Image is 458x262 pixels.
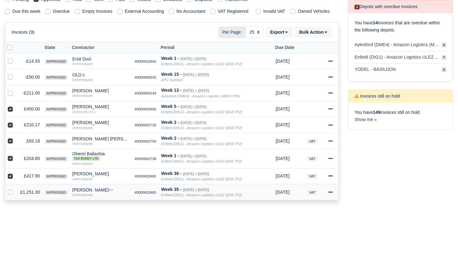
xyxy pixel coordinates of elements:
div: Export [266,27,295,37]
label: External Accounting [125,8,164,15]
strong: Week 13 - [161,88,181,93]
span: approved [45,59,67,64]
div: You have invoices still on hold [348,103,453,129]
i: Enfield (DIG1) - Amazon Logistics ULEZ (EN3 7PZ) [161,159,242,163]
small: #0000002750 [135,139,156,143]
i: Enfield (DIG1) - Amazon Logistics ULEZ (EN3 7PZ) [161,193,242,197]
small: #0000010942 [135,60,156,63]
small: (Self-Employed) [72,78,93,81]
a: Enfield (DIG1) - Amazon Logistics ULEZ (EN3 7PZ) 7 [355,51,446,64]
a: Aylesford (DME4) - Amazon Logistics (ME20 7PA) 5 [355,39,446,51]
td: £1,251.30 [18,184,42,200]
span: Enfield (DIG1) - Amazon Logistics ULEZ (EN3 7PZ) [355,54,439,61]
small: #0000003656 [135,107,156,111]
span: approved [45,139,67,144]
small: [DATE] » [DATE] [180,154,207,158]
span: Tax Buddy Ltd [72,157,100,161]
strong: Week 2 - [161,136,179,141]
span: approved [45,157,67,161]
h6: Invoices still on hold [355,94,400,99]
small: (Self-Employed) [72,126,93,129]
span: 3 years ago [276,173,290,178]
td: -£14.55 [18,53,42,69]
span: 1 year ago [276,59,290,64]
small: [DATE] » [DATE] [180,121,207,125]
div: Chat Widget [427,232,458,262]
small: #0000002482 [135,174,156,178]
td: £450.00 [18,101,42,117]
i: Enfield (DIG1) - Amazon Logistics ULEZ (EN3 7PZ) [161,62,242,66]
strong: Week 35 - [161,187,181,192]
span: 2 [441,67,446,72]
small: VAT [307,190,318,195]
i: Enfield (DIG1) - Amazon Logistics ULEZ (EN3 7PZ) [161,177,242,181]
h6: Depots with overdue Invoices [355,4,417,9]
small: [DATE] » [DATE] [180,137,207,141]
label: Empty Invoices [82,8,112,15]
small: [DATE] » [DATE] [183,188,209,192]
small: [DATE] » [DATE] [183,89,209,93]
i: Enfield (DIG1) - Amazon Logistics ULEZ (EN3 7PZ) [161,126,242,130]
div: [PERSON_NAME] [PERSON_NAME] [72,137,130,141]
span: YODEL - BASILDON [355,66,396,73]
span: approved [45,91,67,96]
div: [PERSON_NAME] [72,89,130,93]
h6: Invoices (9) [12,30,35,35]
small: #0000002738 [135,157,156,161]
div: OLD c [72,73,130,77]
i: Aylesford (DME4) - Amazon Logistics (ME20 7PA) [161,94,240,98]
a: Show me » [355,117,377,122]
div: [PERSON_NAME] [72,188,130,192]
div: Ohenri Ballaxhia Tax Buddy Ltd [72,152,130,161]
div: [PERSON_NAME] [72,120,130,125]
div: [PERSON_NAME] [72,172,130,176]
small: VAT [307,138,318,144]
span: approved [45,190,67,195]
span: 7 [441,55,446,60]
td: £210.17 [18,117,42,133]
label: Overdue [53,8,70,15]
span: approved [45,107,67,112]
th: Contractor [70,42,132,53]
span: 2 years ago [276,106,290,111]
strong: Week 5 - [161,104,179,109]
td: -£211.00 [18,85,42,101]
span: approved [45,123,67,128]
span: 2 years ago [276,90,290,95]
small: (Self-Employed) [72,177,93,181]
div: Ohenri Ballaxhia [72,152,130,161]
small: [DATE] » [DATE] [183,73,209,77]
label: Due this week [12,8,40,15]
span: 2 years ago [276,122,290,127]
strong: Week 36 - [161,171,181,176]
small: #0000002483 [135,191,156,194]
label: VAT Registered [218,8,248,15]
small: (Self-Employed) [72,94,93,97]
p: You have invoices that are overdue within the following depots: [355,19,446,34]
span: 2 years ago [276,156,290,161]
small: (Self-Employed) [72,162,93,165]
td: £417.90 [18,168,42,184]
strong: Week 1 - [161,153,179,158]
strong: Week 1 - [161,56,179,61]
strong: 14 [373,20,378,25]
small: (ZAMACON LTD ) [72,110,95,114]
small: VAT [307,156,318,162]
small: #0000002725 [135,123,156,127]
a: YODEL - BASILDON 2 [355,63,446,75]
i: Enfield (DIG1) - Amazon Logistics ULEZ (EN3 7PZ) [161,110,242,114]
small: [DATE] » [DATE] [180,105,207,109]
th: Due Date [273,42,304,53]
button: Bulk Action [295,27,332,37]
span: Per Page: [218,27,246,38]
th: Period [159,42,273,53]
label: Owned Vehicles [298,8,330,15]
label: No Accountant [176,8,205,15]
td: -£50.00 [18,69,42,85]
div: Ersit Doci [72,57,130,61]
span: 3 [355,5,360,9]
